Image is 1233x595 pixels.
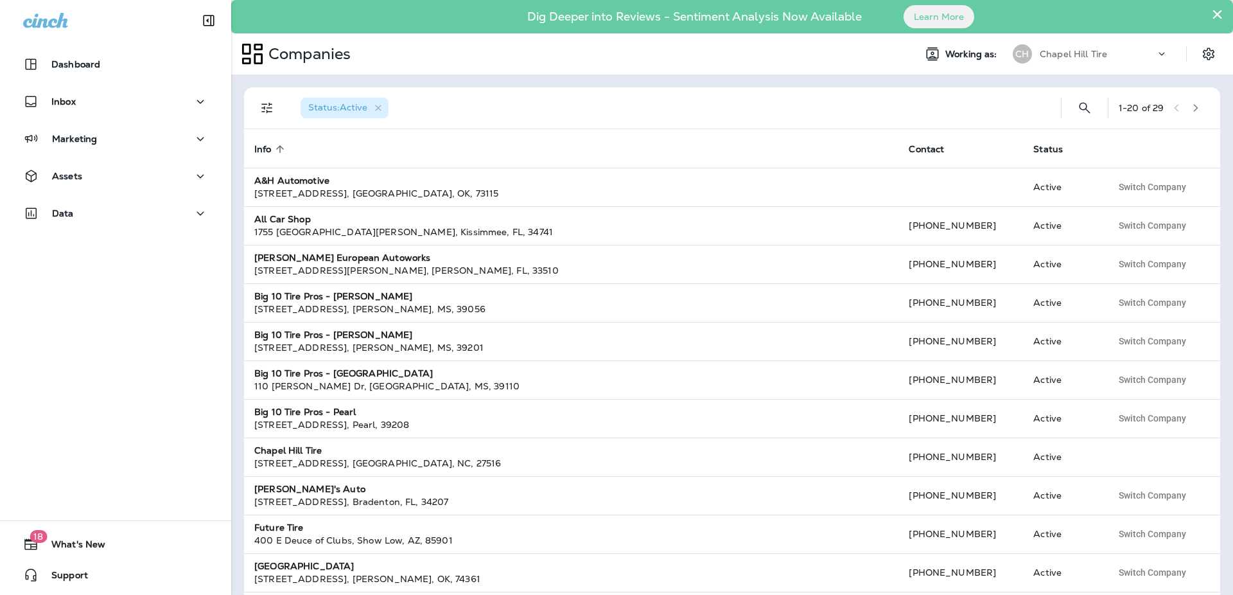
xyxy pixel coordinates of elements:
span: Switch Company [1119,298,1186,307]
span: Status : Active [308,102,367,113]
div: [STREET_ADDRESS] , [PERSON_NAME] , OK , 74361 [254,573,888,585]
td: [PHONE_NUMBER] [898,322,1023,360]
div: CH [1013,44,1032,64]
button: Filters [254,95,280,121]
button: Collapse Sidebar [191,8,227,33]
button: Switch Company [1112,370,1193,389]
div: [STREET_ADDRESS] , [GEOGRAPHIC_DATA] , NC , 27516 [254,457,888,470]
button: Settings [1197,42,1220,66]
td: Active [1023,553,1101,592]
td: [PHONE_NUMBER] [898,283,1023,322]
button: Switch Company [1112,486,1193,505]
strong: Chapel Hill Tire [254,445,322,456]
div: 110 [PERSON_NAME] Dr , [GEOGRAPHIC_DATA] , MS , 39110 [254,380,888,393]
div: Status:Active [301,98,389,118]
td: Active [1023,283,1101,322]
button: Switch Company [1112,332,1193,351]
div: [STREET_ADDRESS] , Pearl , 39208 [254,418,888,431]
strong: [PERSON_NAME]'s Auto [254,483,365,495]
span: Contact [909,144,944,155]
span: Switch Company [1119,375,1186,384]
span: Status [1033,144,1063,155]
div: [STREET_ADDRESS] , [GEOGRAPHIC_DATA] , OK , 73115 [254,187,888,200]
div: 400 E Deuce of Clubs , Show Low , AZ , 85901 [254,534,888,547]
p: Assets [52,171,82,181]
td: [PHONE_NUMBER] [898,476,1023,515]
td: Active [1023,245,1101,283]
span: Switch Company [1119,182,1186,191]
strong: Big 10 Tire Pros - [PERSON_NAME] [254,290,412,302]
button: Inbox [13,89,218,114]
p: Dig Deeper into Reviews - Sentiment Analysis Now Available [490,15,899,19]
button: Learn More [904,5,974,28]
button: Switch Company [1112,563,1193,582]
strong: Big 10 Tire Pros - Pearl [254,406,356,418]
button: Assets [13,163,218,189]
button: Switch Company [1112,216,1193,235]
td: [PHONE_NUMBER] [898,515,1023,553]
button: Dashboard [13,51,218,77]
p: Marketing [52,134,97,144]
div: [STREET_ADDRESS] , [PERSON_NAME] , MS , 39201 [254,341,888,354]
button: Support [13,562,218,588]
td: Active [1023,322,1101,360]
div: [STREET_ADDRESS] , [PERSON_NAME] , MS , 39056 [254,303,888,315]
button: Switch Company [1112,254,1193,274]
span: Switch Company [1119,260,1186,269]
button: Switch Company [1112,409,1193,428]
strong: Big 10 Tire Pros - [PERSON_NAME] [254,329,412,341]
span: Switch Company [1119,529,1186,538]
strong: [PERSON_NAME] European Autoworks [254,252,430,263]
strong: Future Tire [254,522,304,533]
td: Active [1023,515,1101,553]
button: Marketing [13,126,218,152]
button: Switch Company [1112,177,1193,197]
span: 18 [30,530,47,543]
button: 18What's New [13,531,218,557]
p: Data [52,208,74,218]
button: Switch Company [1112,524,1193,544]
span: Support [39,570,88,585]
p: Chapel Hill Tire [1040,49,1107,59]
span: Info [254,143,288,155]
button: Search Companies [1072,95,1097,121]
span: Contact [909,143,961,155]
span: Switch Company [1119,337,1186,346]
button: Data [13,200,218,226]
td: [PHONE_NUMBER] [898,438,1023,476]
span: Switch Company [1119,414,1186,423]
span: Switch Company [1119,491,1186,500]
strong: [GEOGRAPHIC_DATA] [254,560,354,572]
div: 1 - 20 of 29 [1119,103,1164,113]
td: Active [1023,399,1101,438]
div: [STREET_ADDRESS] , Bradenton , FL , 34207 [254,495,888,508]
td: [PHONE_NUMBER] [898,245,1023,283]
p: Dashboard [51,59,100,69]
td: Active [1023,168,1101,206]
p: Inbox [51,96,76,107]
td: [PHONE_NUMBER] [898,206,1023,245]
button: Close [1211,4,1223,24]
strong: Big 10 Tire Pros - [GEOGRAPHIC_DATA] [254,368,433,379]
td: [PHONE_NUMBER] [898,553,1023,592]
td: Active [1023,360,1101,399]
div: 1755 [GEOGRAPHIC_DATA][PERSON_NAME] , Kissimmee , FL , 34741 [254,226,888,238]
span: Switch Company [1119,221,1186,230]
span: Working as: [945,49,1000,60]
span: Switch Company [1119,568,1186,577]
button: Switch Company [1112,293,1193,312]
strong: A&H Automotive [254,175,329,186]
span: What's New [39,539,105,555]
strong: All Car Shop [254,213,311,225]
p: Companies [263,44,351,64]
td: [PHONE_NUMBER] [898,399,1023,438]
span: Status [1033,143,1080,155]
td: [PHONE_NUMBER] [898,360,1023,399]
div: [STREET_ADDRESS][PERSON_NAME] , [PERSON_NAME] , FL , 33510 [254,264,888,277]
span: Info [254,144,272,155]
td: Active [1023,206,1101,245]
td: Active [1023,438,1101,476]
td: Active [1023,476,1101,515]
